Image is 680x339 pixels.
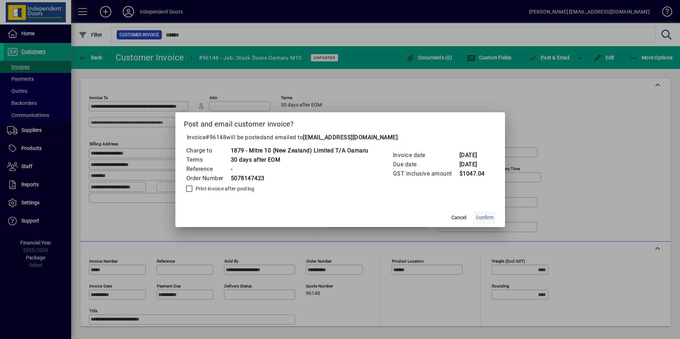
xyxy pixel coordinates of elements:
[186,174,230,183] td: Order Number
[459,169,488,178] td: $1047.04
[186,165,230,174] td: Reference
[473,211,496,224] button: Confirm
[230,155,368,165] td: 30 days after EOM
[459,160,488,169] td: [DATE]
[393,151,459,160] td: Invoice date
[186,155,230,165] td: Terms
[230,146,368,155] td: 1879 - Mitre 10 (New Zealand) Limited T/A Oamaru
[476,214,494,221] span: Confirm
[447,211,470,224] button: Cancel
[230,165,368,174] td: -
[206,134,226,141] span: #96148
[303,134,398,141] b: [EMAIL_ADDRESS][DOMAIN_NAME]
[194,185,255,192] label: Print invoice after posting
[230,174,368,183] td: 5078147423
[175,112,505,133] h2: Post and email customer invoice?
[186,146,230,155] td: Charge to
[393,169,459,178] td: GST inclusive amount
[184,133,496,142] p: Invoice will be posted .
[263,134,398,141] span: and emailed to
[459,151,488,160] td: [DATE]
[393,160,459,169] td: Due date
[451,214,466,221] span: Cancel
